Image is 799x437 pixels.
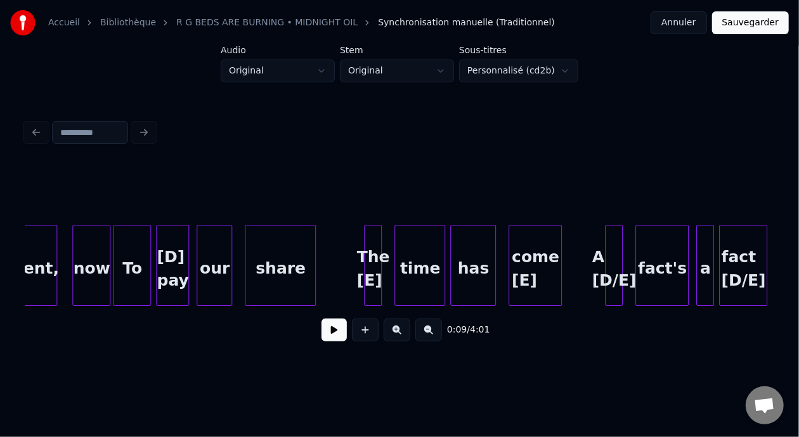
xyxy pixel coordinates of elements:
a: Bibliothèque [100,16,156,29]
button: Annuler [651,11,706,34]
label: Stem [340,46,454,54]
button: Sauvegarder [712,11,789,34]
img: youka [10,10,36,35]
span: Synchronisation manuelle (Traditionnel) [378,16,555,29]
a: Accueil [48,16,80,29]
span: 4:01 [470,324,490,336]
label: Audio [221,46,335,54]
a: Ouvrir le chat [746,386,784,424]
a: R G BEDS ARE BURNING • MIDNIGHT OIL [176,16,358,29]
span: 0:09 [447,324,467,336]
div: / [447,324,477,336]
nav: breadcrumb [48,16,555,29]
label: Sous-titres [459,46,578,54]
